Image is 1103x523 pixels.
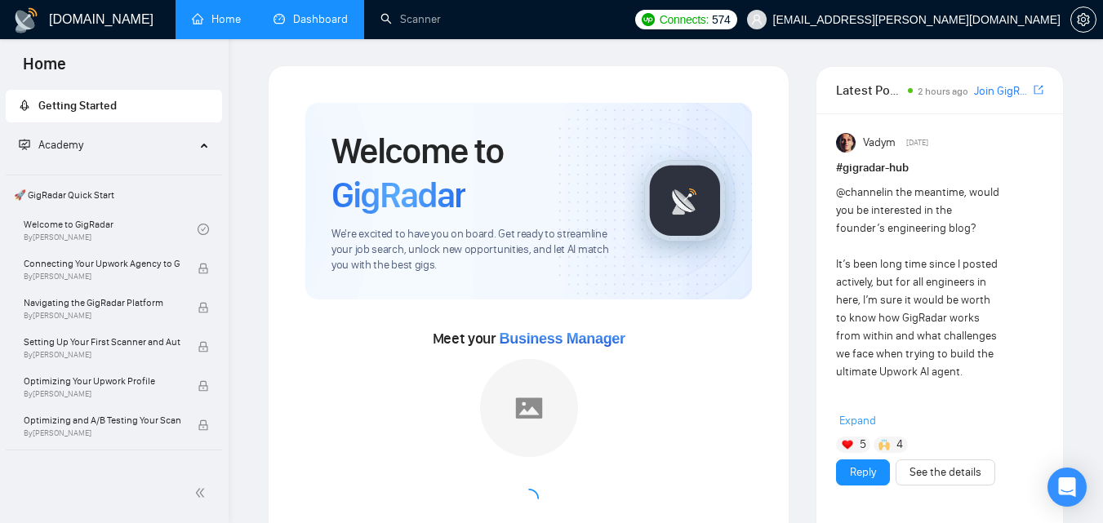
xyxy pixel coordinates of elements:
[500,330,625,347] span: Business Manager
[24,350,180,360] span: By [PERSON_NAME]
[19,138,83,152] span: Academy
[836,459,890,485] button: Reply
[24,211,198,247] a: Welcome to GigRadarBy[PERSON_NAME]
[198,419,209,431] span: lock
[842,439,853,450] img: ❤️
[198,302,209,313] span: lock
[24,272,180,281] span: By [PERSON_NAME]
[860,437,866,453] span: 5
[660,11,709,29] span: Connects:
[836,80,903,100] span: Latest Posts from the GigRadar Community
[878,439,890,450] img: 🙌
[24,255,180,272] span: Connecting Your Upwork Agency to GigRadar
[519,489,539,508] span: loading
[918,86,968,97] span: 2 hours ago
[642,13,655,26] img: upwork-logo.png
[13,7,39,33] img: logo
[863,134,896,152] span: Vadym
[836,159,1043,177] h1: # gigradar-hub
[194,485,211,501] span: double-left
[24,412,180,428] span: Optimizing and A/B Testing Your Scanner for Better Results
[198,341,209,352] span: lock
[1047,468,1087,507] div: Open Intercom Messenger
[974,82,1030,100] a: Join GigRadar Slack Community
[836,185,884,199] span: @channel
[24,311,180,321] span: By [PERSON_NAME]
[380,12,441,26] a: searchScanner
[24,373,180,389] span: Optimizing Your Upwork Profile
[19,100,30,111] span: rocket
[910,463,981,481] a: See the details
[198,263,209,274] span: lock
[836,133,856,153] img: Vadym
[24,295,180,311] span: Navigating the GigRadar Platform
[712,11,730,29] span: 574
[644,160,726,242] img: gigradar-logo.png
[24,389,180,399] span: By [PERSON_NAME]
[38,99,117,113] span: Getting Started
[896,459,995,485] button: See the details
[839,414,876,428] span: Expand
[906,135,928,150] span: [DATE]
[10,52,79,86] span: Home
[1071,13,1096,26] span: setting
[7,179,220,211] span: 🚀 GigRadar Quick Start
[751,14,763,25] span: user
[274,12,348,26] a: dashboardDashboard
[1034,83,1043,96] span: export
[198,224,209,235] span: check-circle
[19,139,30,150] span: fund-projection-screen
[1070,7,1096,33] button: setting
[331,227,618,273] span: We're excited to have you on board. Get ready to streamline your job search, unlock new opportuni...
[331,173,465,217] span: GigRadar
[192,12,241,26] a: homeHome
[480,359,578,457] img: placeholder.png
[7,454,220,486] span: 👑 Agency Success with GigRadar
[38,138,83,152] span: Academy
[850,463,876,481] a: Reply
[433,330,625,348] span: Meet your
[1070,13,1096,26] a: setting
[24,428,180,438] span: By [PERSON_NAME]
[24,334,180,350] span: Setting Up Your First Scanner and Auto-Bidder
[6,90,222,122] li: Getting Started
[331,129,618,217] h1: Welcome to
[1034,82,1043,98] a: export
[896,437,903,453] span: 4
[198,380,209,392] span: lock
